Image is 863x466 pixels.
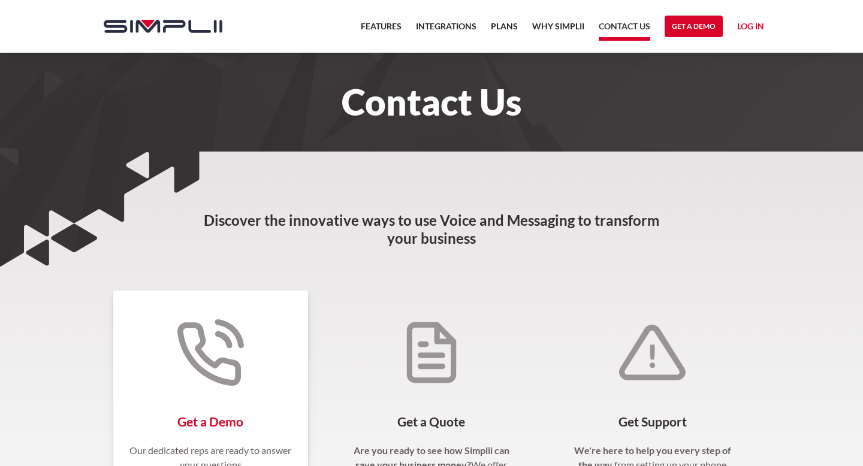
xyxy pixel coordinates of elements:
[204,211,659,247] strong: Discover the innovative ways to use Voice and Messaging to transform your business
[491,19,518,41] a: Plans
[665,16,723,37] a: Get a Demo
[349,414,515,429] h4: Get a Quote
[361,19,402,41] a: Features
[737,19,764,37] a: Log in
[128,414,294,429] h4: Get a Demo
[92,89,771,115] h1: Contact Us
[569,414,735,429] h4: Get Support
[599,19,650,41] a: Contact US
[416,19,476,41] a: Integrations
[104,20,222,33] img: Simplii
[532,19,584,41] a: Why Simplii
